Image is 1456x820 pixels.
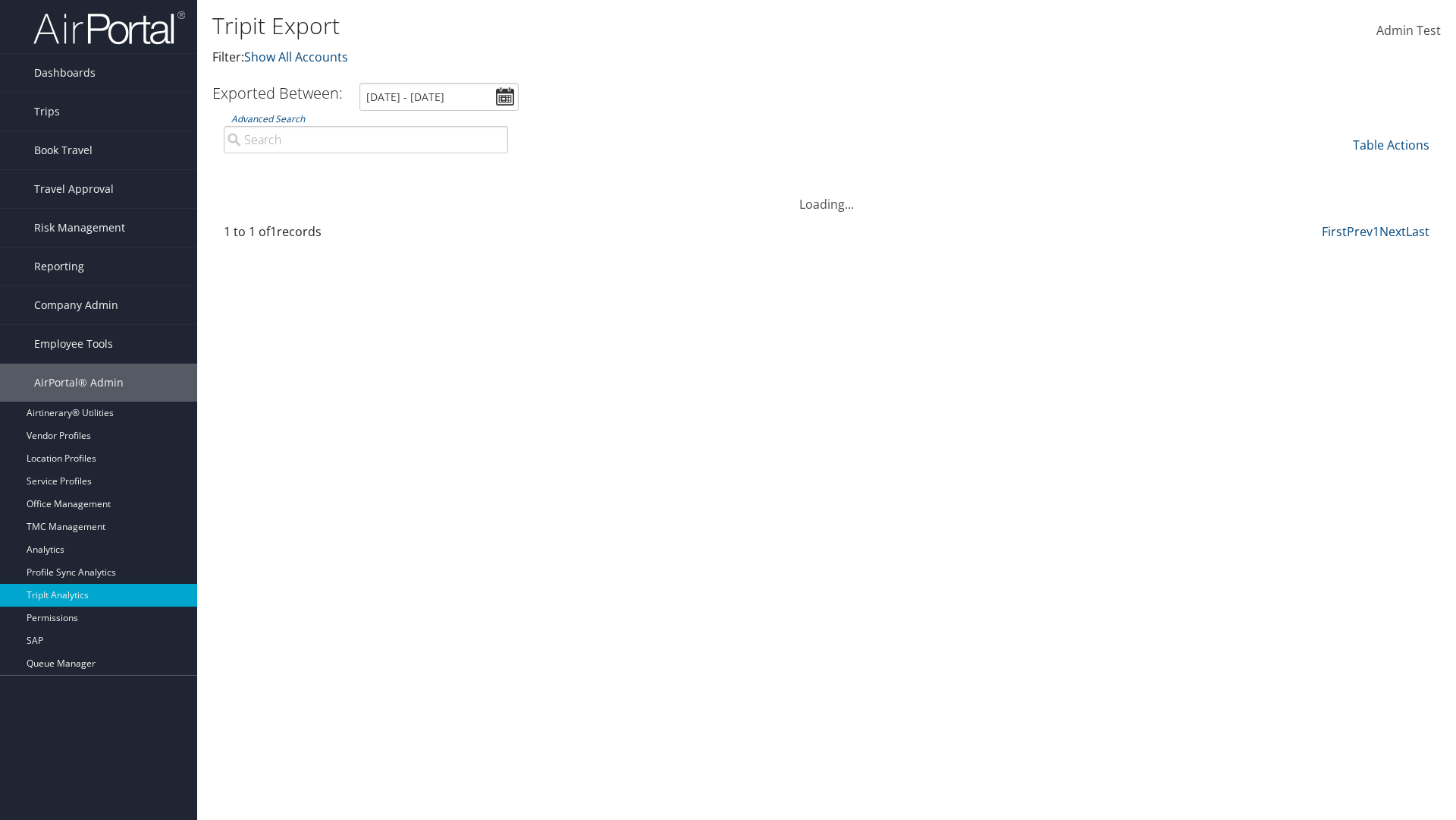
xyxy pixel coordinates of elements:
p: Filter: [212,48,1031,68]
img: airportal-logo.png [33,10,185,46]
h3: Exported Between: [212,83,343,103]
a: Admin Test [1376,8,1441,55]
span: Risk Management [34,209,125,247]
div: Loading... [212,177,1441,213]
a: Show All Accounts [244,49,348,65]
span: AirPortal® Admin [34,364,124,402]
span: Book Travel [34,131,93,169]
span: Admin Test [1376,22,1441,39]
h1: Tripit Export [212,10,1031,42]
span: Reporting [34,248,84,285]
span: Trips [34,93,60,131]
a: Advanced Search [231,112,305,125]
a: Table Actions [1353,137,1429,153]
a: Next [1379,223,1406,240]
input: Advanced Search [224,126,508,153]
span: Travel Approval [34,170,114,208]
a: Prev [1347,223,1373,240]
a: 1 [1373,223,1379,240]
span: Employee Tools [34,325,113,363]
input: [DATE] - [DATE] [359,83,519,111]
span: 1 [270,223,277,240]
span: Dashboards [34,54,96,92]
div: 1 to 1 of records [224,222,508,248]
a: First [1322,223,1347,240]
a: Last [1406,223,1429,240]
span: Company Admin [34,286,118,324]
